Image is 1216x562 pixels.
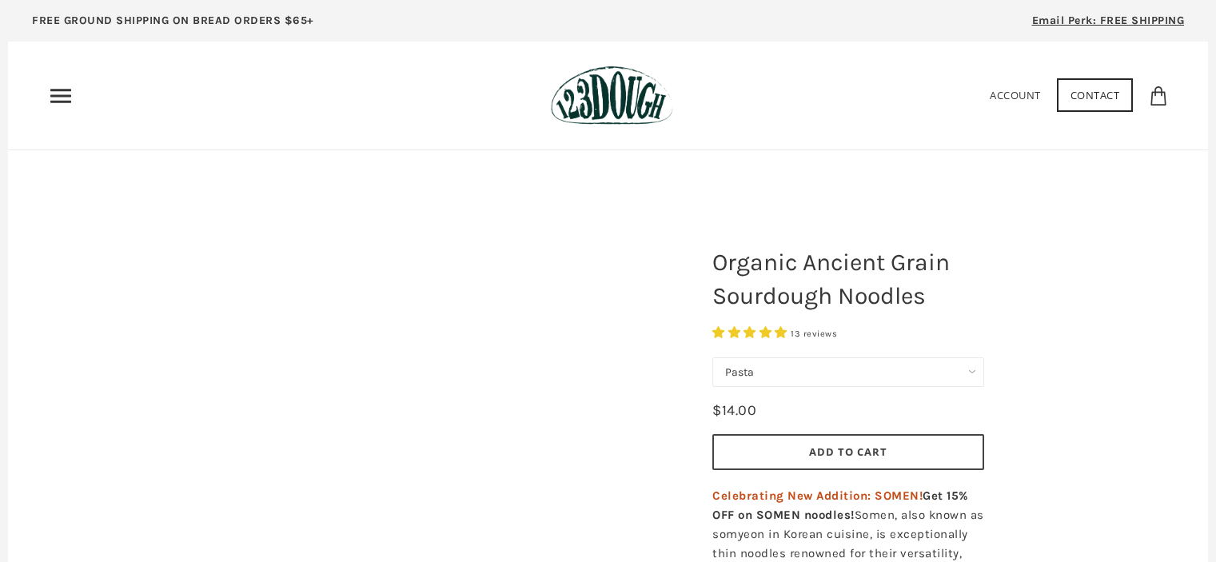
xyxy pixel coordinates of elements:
strong: Get 15% OFF on SOMEN noodles! [712,488,968,522]
h1: Organic Ancient Grain Sourdough Noodles [700,237,996,321]
span: 4.85 stars [712,325,791,340]
a: Contact [1057,78,1134,112]
nav: Primary [48,83,74,109]
span: Celebrating New Addition: SOMEN! [712,488,923,503]
a: FREE GROUND SHIPPING ON BREAD ORDERS $65+ [8,8,338,42]
a: Email Perk: FREE SHIPPING [1008,8,1209,42]
a: Account [990,88,1041,102]
button: Add to Cart [712,434,984,470]
div: $14.00 [712,399,756,422]
span: Email Perk: FREE SHIPPING [1032,14,1185,27]
p: FREE GROUND SHIPPING ON BREAD ORDERS $65+ [32,12,314,30]
span: 13 reviews [791,329,837,339]
img: 123Dough Bakery [551,66,673,126]
span: Add to Cart [809,444,887,459]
